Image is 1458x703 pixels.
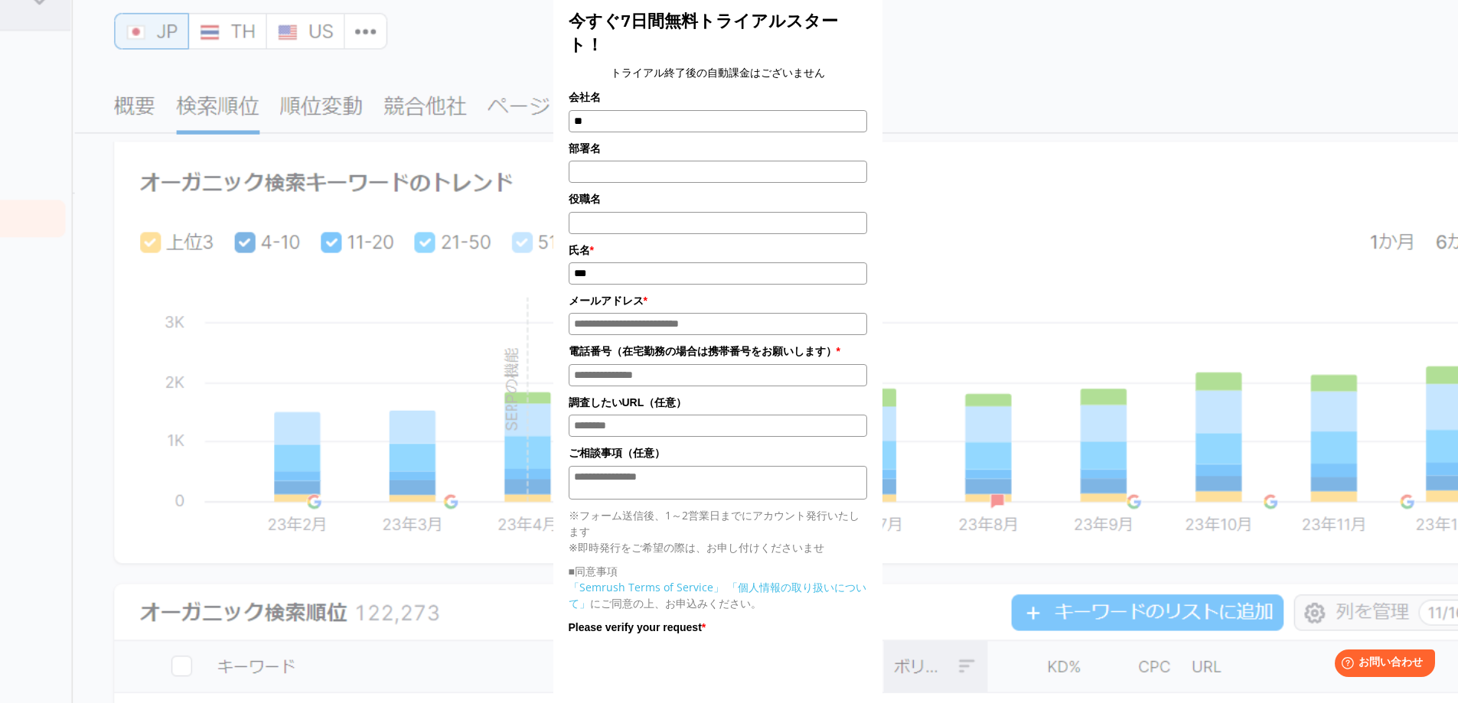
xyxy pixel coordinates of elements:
label: 役職名 [569,190,867,207]
label: 会社名 [569,89,867,106]
h2: 今すぐ7日間無料トライアルスタート！ [569,9,867,57]
a: 「Semrush Terms of Service」 [569,580,724,594]
a: 「個人情報の取り扱いについて」 [569,580,866,610]
label: 電話番号（在宅勤務の場合は携帯番号をお願いします） [569,343,867,360]
label: Please verify your request [569,619,867,636]
label: 調査したいURL（任意） [569,394,867,411]
p: ■同意事項 [569,563,867,579]
center: トライアル終了後の自動課金はございません [569,64,867,81]
iframe: reCAPTCHA [569,640,801,699]
p: にご同意の上、お申込みください。 [569,579,867,611]
label: ご相談事項（任意） [569,444,867,461]
label: メールアドレス [569,292,867,309]
p: ※フォーム送信後、1～2営業日までにアカウント発行いたします ※即時発行をご希望の際は、お申し付けくださいませ [569,507,867,555]
label: 部署名 [569,140,867,157]
iframe: Help widget launcher [1322,643,1441,686]
label: 氏名 [569,242,867,259]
